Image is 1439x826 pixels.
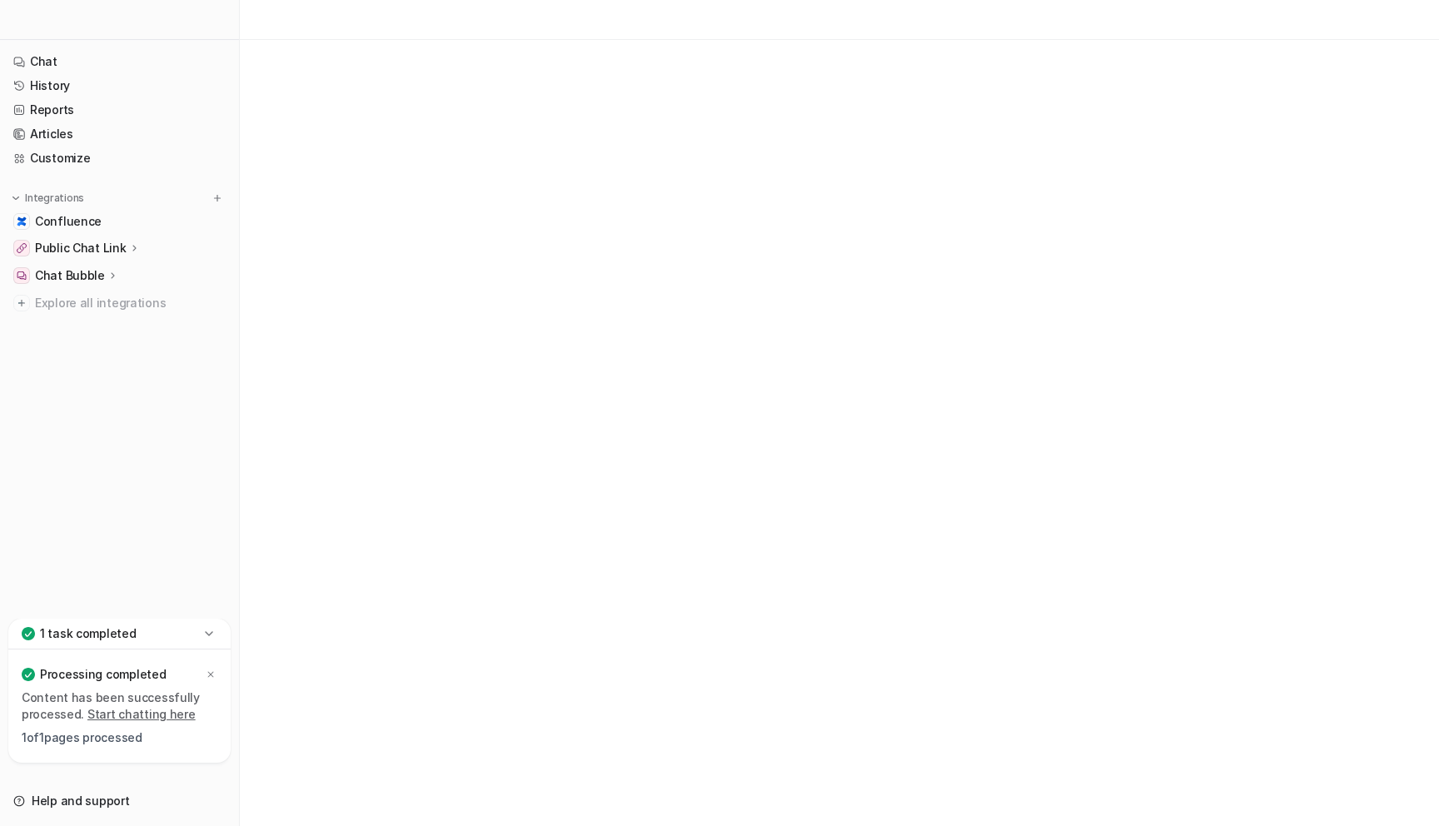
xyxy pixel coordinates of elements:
[35,290,226,316] span: Explore all integrations
[22,729,217,746] p: 1 of 1 pages processed
[7,74,232,97] a: History
[17,243,27,253] img: Public Chat Link
[17,271,27,281] img: Chat Bubble
[35,240,127,256] p: Public Chat Link
[10,192,22,204] img: expand menu
[40,666,166,683] p: Processing completed
[87,707,196,721] a: Start chatting here
[22,689,217,723] p: Content has been successfully processed.
[7,50,232,73] a: Chat
[7,98,232,122] a: Reports
[7,190,89,206] button: Integrations
[7,210,232,233] a: ConfluenceConfluence
[35,213,102,230] span: Confluence
[7,789,232,813] a: Help and support
[35,267,105,284] p: Chat Bubble
[7,291,232,315] a: Explore all integrations
[25,192,84,205] p: Integrations
[7,122,232,146] a: Articles
[13,295,30,311] img: explore all integrations
[17,216,27,226] img: Confluence
[212,192,223,204] img: menu_add.svg
[40,625,137,642] p: 1 task completed
[7,147,232,170] a: Customize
